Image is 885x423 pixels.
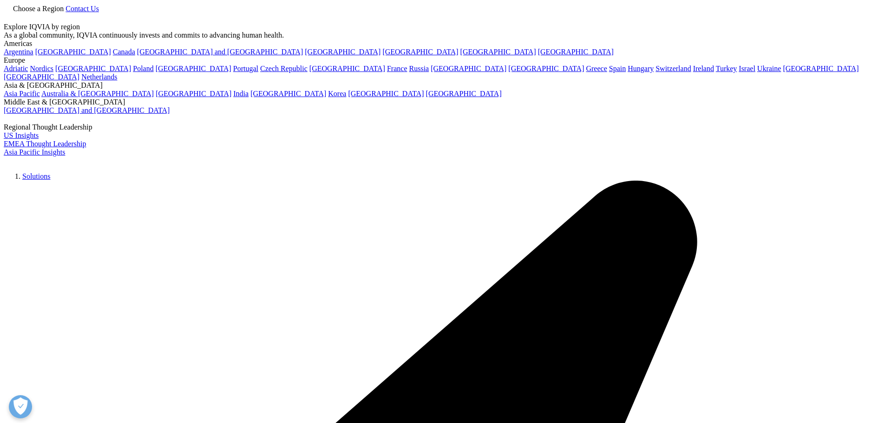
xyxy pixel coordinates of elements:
span: Choose a Region [13,5,64,13]
a: [GEOGRAPHIC_DATA] [309,65,385,72]
div: As a global community, IQVIA continuously invests and commits to advancing human health. [4,31,881,39]
a: [GEOGRAPHIC_DATA] [426,90,502,98]
a: Portugal [233,65,258,72]
button: Open Preferences [9,395,32,418]
a: US Insights [4,131,39,139]
a: Solutions [22,172,50,180]
a: [GEOGRAPHIC_DATA] and [GEOGRAPHIC_DATA] [137,48,303,56]
a: Asia Pacific Insights [4,148,65,156]
a: [GEOGRAPHIC_DATA] [156,90,231,98]
a: [GEOGRAPHIC_DATA] [35,48,111,56]
a: Netherlands [81,73,117,81]
a: Russia [409,65,429,72]
a: [GEOGRAPHIC_DATA] [250,90,326,98]
a: [GEOGRAPHIC_DATA] [55,65,131,72]
a: [GEOGRAPHIC_DATA] [783,65,859,72]
div: Middle East & [GEOGRAPHIC_DATA] [4,98,881,106]
a: [GEOGRAPHIC_DATA] [508,65,584,72]
a: Adriatic [4,65,28,72]
a: Spain [609,65,626,72]
a: Nordics [30,65,53,72]
a: Poland [133,65,153,72]
a: Ukraine [757,65,781,72]
a: Contact Us [66,5,99,13]
a: Asia Pacific [4,90,40,98]
a: Ireland [693,65,714,72]
a: Korea [328,90,346,98]
a: Canada [113,48,135,56]
div: Americas [4,39,881,48]
div: Regional Thought Leadership [4,123,881,131]
a: India [233,90,249,98]
div: Explore IQVIA by region [4,23,881,31]
a: Czech Republic [260,65,308,72]
a: Argentina [4,48,33,56]
div: Europe [4,56,881,65]
a: [GEOGRAPHIC_DATA] [431,65,506,72]
a: [GEOGRAPHIC_DATA] [382,48,458,56]
a: [GEOGRAPHIC_DATA] [4,73,79,81]
a: Switzerland [656,65,691,72]
a: [GEOGRAPHIC_DATA] [156,65,231,72]
a: [GEOGRAPHIC_DATA] and [GEOGRAPHIC_DATA] [4,106,170,114]
a: [GEOGRAPHIC_DATA] [305,48,380,56]
a: Turkey [716,65,737,72]
a: Israel [739,65,755,72]
a: [GEOGRAPHIC_DATA] [460,48,536,56]
a: Hungary [628,65,654,72]
a: Greece [586,65,607,72]
a: [GEOGRAPHIC_DATA] [348,90,424,98]
a: EMEA Thought Leadership [4,140,86,148]
a: Australia & [GEOGRAPHIC_DATA] [41,90,154,98]
a: [GEOGRAPHIC_DATA] [538,48,614,56]
a: France [387,65,407,72]
div: Asia & [GEOGRAPHIC_DATA] [4,81,881,90]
